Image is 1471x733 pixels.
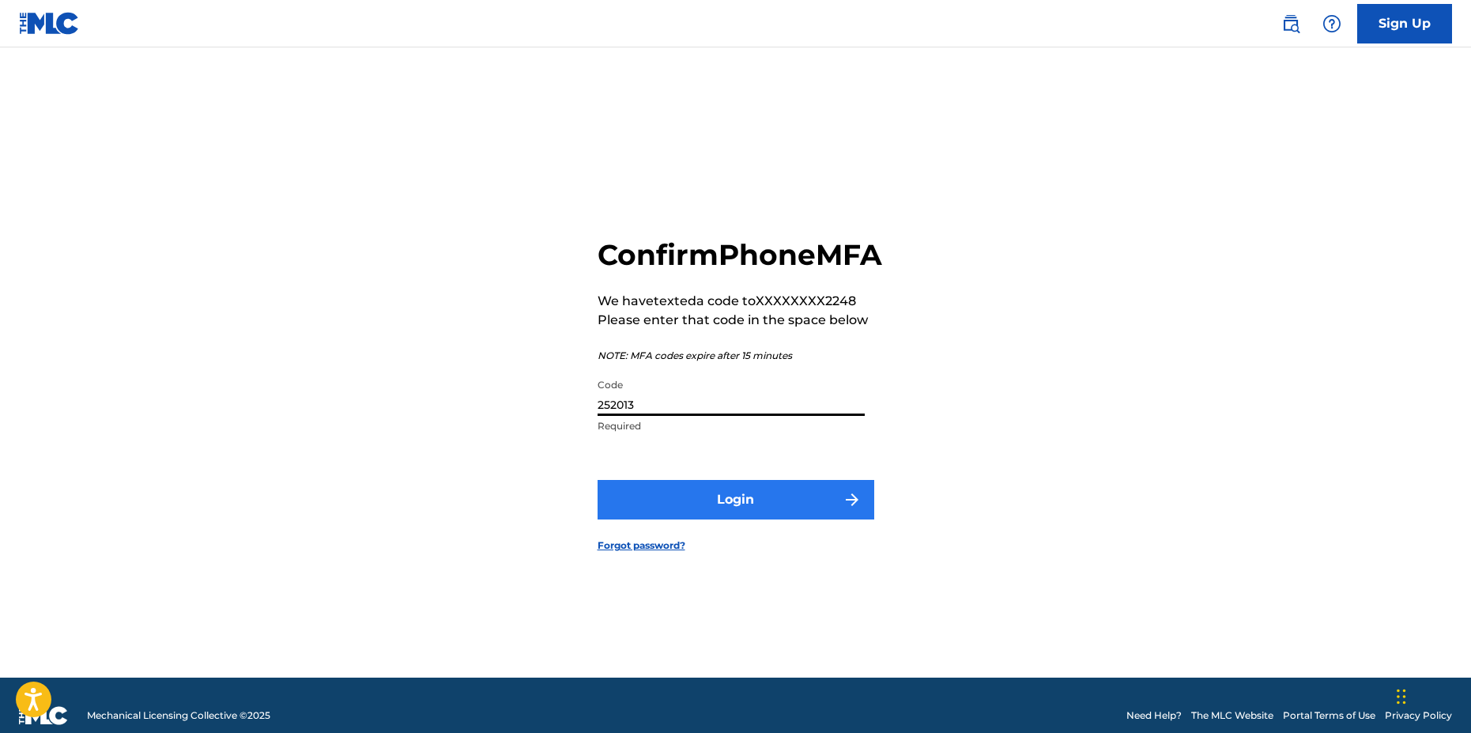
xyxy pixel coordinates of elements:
[1283,708,1375,723] a: Portal Terms of Use
[598,237,882,273] h2: Confirm Phone MFA
[1322,14,1341,33] img: help
[598,538,685,553] a: Forgot password?
[598,480,874,520] button: Login
[19,12,80,35] img: MLC Logo
[1281,14,1300,33] img: search
[1392,657,1471,733] iframe: Chat Widget
[1357,4,1452,43] a: Sign Up
[598,311,882,330] p: Please enter that code in the space below
[843,490,862,509] img: f7272a7cc735f4ea7f67.svg
[87,708,270,723] span: Mechanical Licensing Collective © 2025
[598,292,882,311] p: We have texted a code to XXXXXXXX2248
[598,349,882,363] p: NOTE: MFA codes expire after 15 minutes
[1126,708,1182,723] a: Need Help?
[19,706,68,725] img: logo
[598,419,865,433] p: Required
[1275,8,1307,40] a: Public Search
[1385,708,1452,723] a: Privacy Policy
[1316,8,1348,40] div: Help
[1397,673,1406,720] div: Drag
[1191,708,1273,723] a: The MLC Website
